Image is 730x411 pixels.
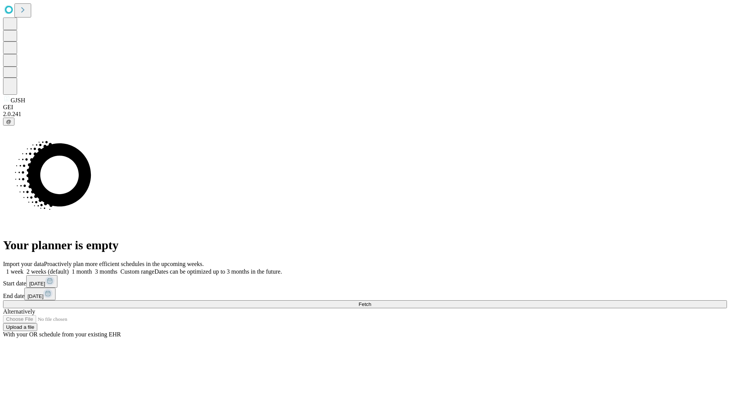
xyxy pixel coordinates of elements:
span: 1 month [72,268,92,275]
div: End date [3,288,727,300]
span: Proactively plan more efficient schedules in the upcoming weeks. [44,261,204,267]
div: Start date [3,275,727,288]
span: GJSH [11,97,25,104]
span: 2 weeks (default) [27,268,69,275]
div: 2.0.241 [3,111,727,118]
button: Fetch [3,300,727,308]
button: [DATE] [26,275,57,288]
div: GEI [3,104,727,111]
button: @ [3,118,14,126]
button: Upload a file [3,323,37,331]
span: 3 months [95,268,117,275]
span: 1 week [6,268,24,275]
span: [DATE] [29,281,45,287]
button: [DATE] [24,288,56,300]
span: Import your data [3,261,44,267]
span: Custom range [121,268,154,275]
span: Alternatively [3,308,35,315]
span: @ [6,119,11,124]
span: Dates can be optimized up to 3 months in the future. [154,268,282,275]
span: With your OR schedule from your existing EHR [3,331,121,338]
h1: Your planner is empty [3,238,727,252]
span: Fetch [359,301,371,307]
span: [DATE] [27,293,43,299]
